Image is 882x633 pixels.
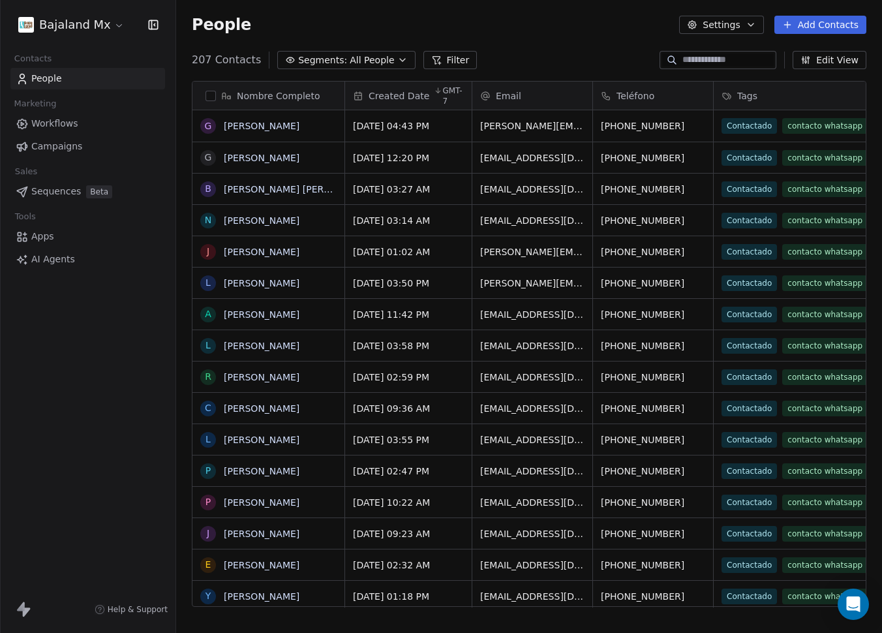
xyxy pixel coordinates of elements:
button: Edit View [793,51,866,69]
a: [PERSON_NAME] [224,435,299,445]
span: [PHONE_NUMBER] [601,433,705,446]
span: People [192,15,251,35]
a: [PERSON_NAME] [224,591,299,602]
button: Add Contacts [774,16,866,34]
a: [PERSON_NAME] [224,309,299,320]
span: [PHONE_NUMBER] [601,119,705,132]
span: contacto whatsapp [782,213,868,228]
span: [EMAIL_ADDRESS][DOMAIN_NAME] [480,559,585,572]
span: Tags [737,89,757,102]
span: [EMAIL_ADDRESS][DOMAIN_NAME] [480,371,585,384]
a: People [10,68,165,89]
span: [PHONE_NUMBER] [601,402,705,415]
span: Contactado [722,118,777,134]
span: contacto whatsapp [782,307,868,322]
span: contacto whatsapp [782,432,868,448]
button: Settings [679,16,763,34]
span: Beta [86,185,112,198]
span: Nombre Completo [237,89,320,102]
span: Tools [9,207,41,226]
div: R [205,370,211,384]
span: [DATE] 09:23 AM [353,527,464,540]
a: [PERSON_NAME] [224,466,299,476]
span: [PHONE_NUMBER] [601,590,705,603]
a: AI Agents [10,249,165,270]
span: [EMAIL_ADDRESS][DOMAIN_NAME] [480,433,585,446]
a: [PERSON_NAME] [224,497,299,508]
div: Teléfono [593,82,713,110]
span: GMT-7 [442,85,464,106]
button: Filter [423,51,478,69]
span: All People [350,54,394,67]
span: [DATE] 01:02 AM [353,245,464,258]
span: Sequences [31,185,81,198]
a: Campaigns [10,136,165,157]
span: contacto whatsapp [782,118,868,134]
a: Help & Support [95,604,168,615]
span: [DATE] 03:27 AM [353,183,464,196]
span: contacto whatsapp [782,181,868,197]
span: Contactado [722,526,777,542]
div: E [205,558,211,572]
span: Contactado [722,495,777,510]
a: [PERSON_NAME] [224,372,299,382]
span: contacto whatsapp [782,589,868,604]
span: contacto whatsapp [782,401,868,416]
span: [DATE] 04:43 PM [353,119,464,132]
span: [PHONE_NUMBER] [601,151,705,164]
a: [PERSON_NAME] [PERSON_NAME] [224,184,378,194]
div: P [205,464,211,478]
span: [PHONE_NUMBER] [601,214,705,227]
a: [PERSON_NAME] [224,529,299,539]
a: [PERSON_NAME] [224,153,299,163]
span: Help & Support [108,604,168,615]
span: Contactado [722,244,777,260]
a: Apps [10,226,165,247]
span: Contactado [722,557,777,573]
span: [EMAIL_ADDRESS][DOMAIN_NAME] [480,214,585,227]
div: N [205,213,211,227]
span: [PHONE_NUMBER] [601,465,705,478]
span: Contactado [722,181,777,197]
span: Campaigns [31,140,82,153]
div: grid [192,110,345,608]
span: Sales [9,162,43,181]
span: contacto whatsapp [782,463,868,479]
span: [EMAIL_ADDRESS][DOMAIN_NAME] [480,183,585,196]
span: Contactado [722,369,777,385]
div: J [207,245,209,258]
span: contacto whatsapp [782,369,868,385]
span: [PHONE_NUMBER] [601,527,705,540]
span: [DATE] 09:36 AM [353,402,464,415]
span: [DATE] 02:32 AM [353,559,464,572]
button: Bajaland Mx [16,14,127,36]
a: Workflows [10,113,165,134]
span: [DATE] 11:42 PM [353,308,464,321]
span: Workflows [31,117,78,131]
span: [DATE] 03:14 AM [353,214,464,227]
span: [PHONE_NUMBER] [601,371,705,384]
span: [PHONE_NUMBER] [601,183,705,196]
span: 207 Contacts [192,52,261,68]
span: [PHONE_NUMBER] [601,496,705,509]
div: L [205,276,211,290]
a: [PERSON_NAME] [224,247,299,257]
span: [DATE] 01:18 PM [353,590,464,603]
span: Contactado [722,589,777,604]
span: [DATE] 10:22 AM [353,496,464,509]
span: Contactado [722,275,777,291]
div: J [207,527,209,540]
span: [DATE] 12:20 PM [353,151,464,164]
span: [PERSON_NAME][EMAIL_ADDRESS][DOMAIN_NAME] [480,277,585,290]
span: [PHONE_NUMBER] [601,277,705,290]
span: [PERSON_NAME][EMAIL_ADDRESS][PERSON_NAME][DOMAIN_NAME] [480,119,585,132]
span: [DATE] 02:59 PM [353,371,464,384]
span: [EMAIL_ADDRESS][DOMAIN_NAME] [480,527,585,540]
div: L [205,433,211,446]
span: Apps [31,230,54,243]
div: G [205,119,212,133]
span: contacto whatsapp [782,557,868,573]
span: Email [496,89,521,102]
span: contacto whatsapp [782,244,868,260]
span: AI Agents [31,253,75,266]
